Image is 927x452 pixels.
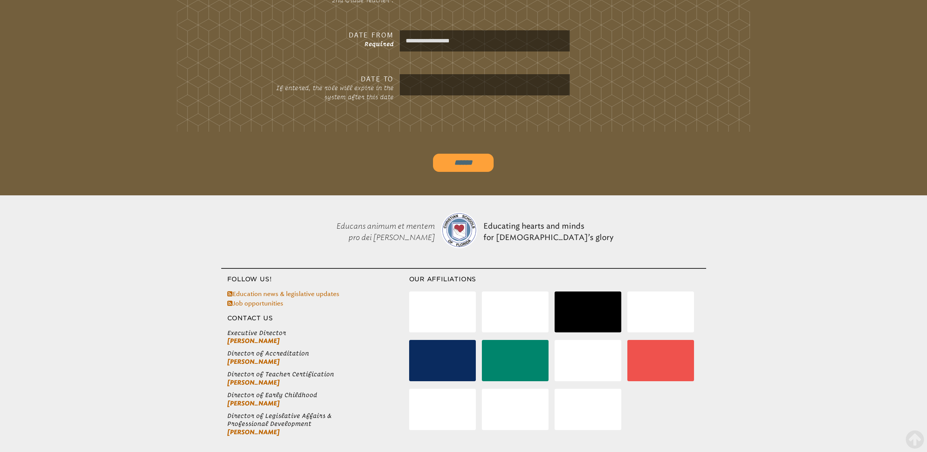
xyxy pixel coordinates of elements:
h3: Our Affiliations [409,275,706,284]
img: csf-logo-web-colors.png [441,212,477,248]
h3: Date To [266,74,394,83]
span: Director of Teacher Certification [227,370,409,378]
a: [PERSON_NAME] [227,400,280,407]
a: [PERSON_NAME] [227,337,280,344]
span: Director of Legislative Affairs & Professional Development [227,412,409,428]
p: If entered, the role will expire in the system after this date [266,83,394,101]
a: [PERSON_NAME] [227,358,280,365]
h3: Date From [266,30,394,39]
span: Director of Early Childhood [227,391,409,399]
a: Education news & legislative updates [227,290,339,298]
h3: Contact Us [221,314,409,323]
h3: Follow Us! [221,275,409,284]
a: [PERSON_NAME] [227,379,280,386]
p: Educating hearts and minds for [DEMOGRAPHIC_DATA]’s glory [480,201,617,262]
p: Educans animum et mentem pro dei [PERSON_NAME] [311,201,438,262]
span: Director of Accreditation [227,349,409,357]
span: Executive Director [227,329,409,337]
a: [PERSON_NAME] [227,429,280,436]
span: Required [364,41,394,47]
a: Job opportunities [227,300,283,307]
